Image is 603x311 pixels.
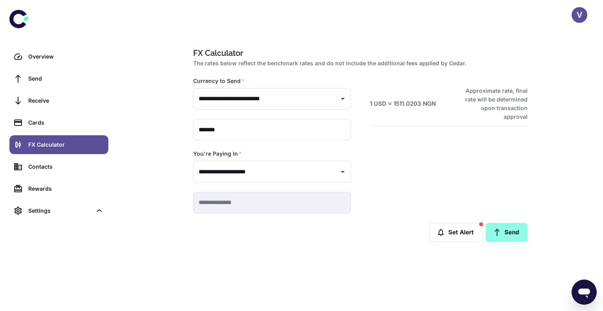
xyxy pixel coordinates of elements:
div: Receive [28,96,104,105]
a: Send [486,223,528,242]
h6: 1 USD = 1511.0203 NGN [370,99,436,109]
div: Settings [9,201,108,220]
a: Overview [9,47,108,66]
h1: FX Calculator [193,47,524,59]
div: Contacts [28,162,104,171]
a: Contacts [9,157,108,176]
div: Overview [28,52,104,61]
button: V [572,7,587,23]
iframe: Button to launch messaging window [572,280,597,305]
a: FX Calculator [9,135,108,154]
button: Open [337,93,348,104]
div: Send [28,74,104,83]
button: Set Alert [429,223,482,242]
div: Settings [28,206,92,215]
div: Rewards [28,184,104,193]
a: Rewards [9,179,108,198]
button: Open [337,166,348,177]
label: Currency to Send [193,77,245,85]
a: Cards [9,113,108,132]
a: Send [9,69,108,88]
a: Receive [9,91,108,110]
div: FX Calculator [28,140,104,149]
h6: Approximate rate, final rate will be determined upon transaction approval [457,86,528,121]
div: Cards [28,118,104,127]
label: You're Paying In [193,150,242,158]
